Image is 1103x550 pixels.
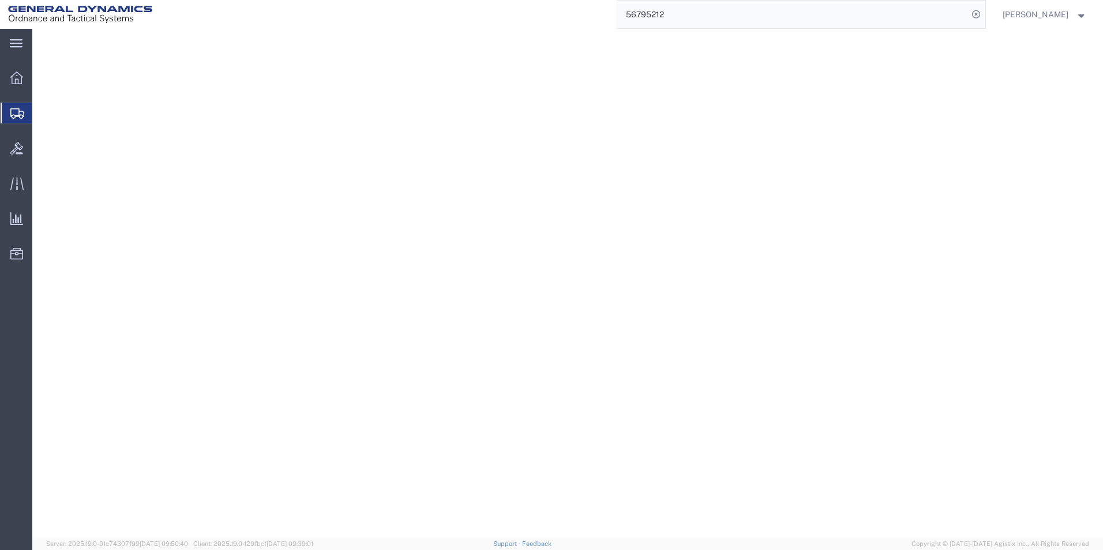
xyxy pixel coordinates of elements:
span: Client: 2025.19.0-129fbcf [193,540,313,547]
span: Server: 2025.19.0-91c74307f99 [46,540,188,547]
span: [DATE] 09:50:40 [140,540,188,547]
a: Support [493,540,522,547]
span: Britney Atkins [1003,8,1068,21]
span: Copyright © [DATE]-[DATE] Agistix Inc., All Rights Reserved [911,539,1089,549]
button: [PERSON_NAME] [1002,7,1087,21]
img: logo [8,6,152,23]
a: Feedback [522,540,551,547]
iframe: FS Legacy Container [32,29,1103,538]
span: [DATE] 09:39:01 [267,540,313,547]
input: Search for shipment number, reference number [617,1,968,28]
